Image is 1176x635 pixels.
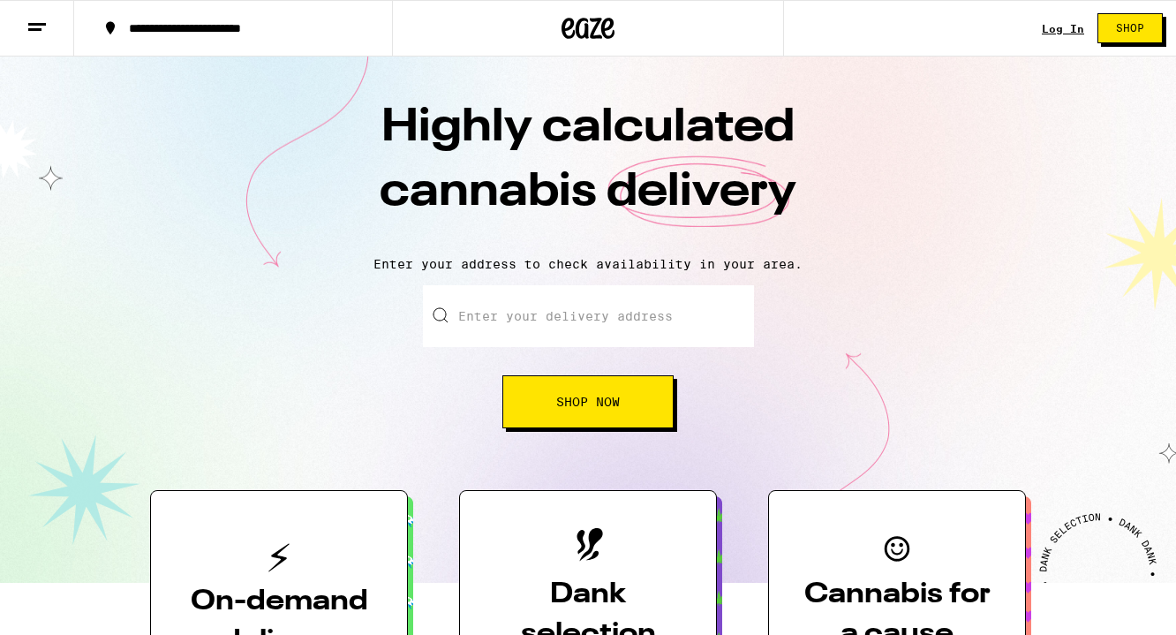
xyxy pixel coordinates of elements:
[1042,23,1084,34] a: Log In
[1084,13,1176,43] a: Shop
[423,285,754,347] input: Enter your delivery address
[1097,13,1163,43] button: Shop
[556,396,620,408] span: Shop Now
[502,375,674,428] button: Shop Now
[18,257,1158,271] p: Enter your address to check availability in your area.
[1116,23,1144,34] span: Shop
[279,96,897,243] h1: Highly calculated cannabis delivery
